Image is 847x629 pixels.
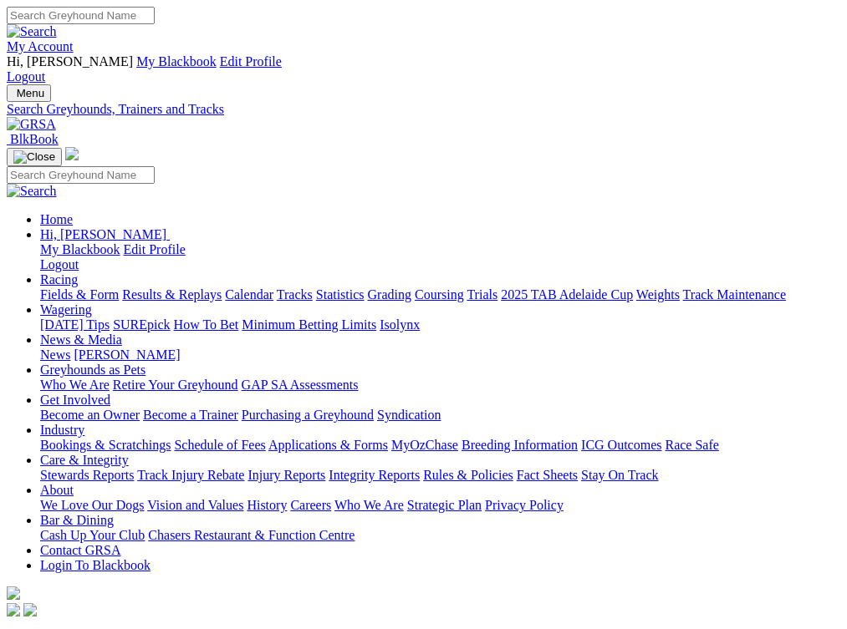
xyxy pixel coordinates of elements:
a: Minimum Betting Limits [242,317,376,332]
a: Edit Profile [220,54,282,68]
a: Isolynx [380,317,420,332]
a: Weights [636,287,680,302]
a: Home [40,212,73,226]
div: Greyhounds as Pets [40,378,840,393]
div: Wagering [40,317,840,332]
a: Bookings & Scratchings [40,438,171,452]
a: Schedule of Fees [174,438,265,452]
a: Injury Reports [247,468,325,482]
a: Logout [40,257,79,271]
a: Purchasing a Greyhound [242,408,374,422]
a: Race Safe [665,438,718,452]
a: Racing [40,272,78,287]
a: Become an Owner [40,408,140,422]
img: Search [7,184,57,199]
a: [PERSON_NAME] [74,347,180,362]
span: BlkBook [10,132,59,146]
a: Edit Profile [124,242,186,256]
a: Results & Replays [122,287,222,302]
a: Applications & Forms [268,438,388,452]
div: Racing [40,287,840,302]
a: Track Maintenance [683,287,786,302]
a: Grading [368,287,411,302]
a: History [247,498,287,512]
a: My Blackbook [136,54,217,68]
a: Rules & Policies [423,468,513,482]
img: logo-grsa-white.png [65,147,79,160]
img: Search [7,24,57,39]
span: Hi, [PERSON_NAME] [40,227,166,241]
a: News [40,347,70,362]
span: Hi, [PERSON_NAME] [7,54,133,68]
a: Careers [290,498,331,512]
a: Become a Trainer [143,408,238,422]
a: Search Greyhounds, Trainers and Tracks [7,102,840,117]
a: How To Bet [174,317,239,332]
a: Strategic Plan [407,498,482,512]
a: Logout [7,69,45,84]
img: twitter.svg [23,603,37,616]
a: About [40,483,74,497]
a: Bar & Dining [40,513,114,527]
input: Search [7,166,155,184]
a: Stewards Reports [40,468,134,482]
a: Track Injury Rebate [137,468,244,482]
a: Breeding Information [462,438,578,452]
a: Calendar [225,287,273,302]
a: SUREpick [113,317,170,332]
div: News & Media [40,347,840,363]
a: Care & Integrity [40,453,129,467]
a: Chasers Restaurant & Function Centre [148,528,355,542]
span: Menu [17,87,44,99]
div: Get Involved [40,408,840,423]
a: Hi, [PERSON_NAME] [40,227,170,241]
img: facebook.svg [7,603,20,616]
div: Industry [40,438,840,453]
a: We Love Our Dogs [40,498,144,512]
div: About [40,498,840,513]
a: My Account [7,39,74,53]
a: BlkBook [7,132,59,146]
a: ICG Outcomes [581,438,661,452]
div: Bar & Dining [40,528,840,543]
a: Login To Blackbook [40,558,151,572]
a: Retire Your Greyhound [113,378,238,392]
a: Fact Sheets [517,468,578,482]
a: 2025 TAB Adelaide Cup [501,287,633,302]
a: Wagering [40,302,92,317]
a: Stay On Track [581,468,658,482]
a: Integrity Reports [329,468,420,482]
a: Vision and Values [147,498,243,512]
a: GAP SA Assessments [242,378,359,392]
a: Who We Are [334,498,404,512]
a: Tracks [277,287,313,302]
a: MyOzChase [391,438,458,452]
a: Who We Are [40,378,110,392]
a: Greyhounds as Pets [40,363,145,377]
a: News & Media [40,332,122,347]
a: Fields & Form [40,287,119,302]
a: Trials [467,287,497,302]
a: Privacy Policy [485,498,564,512]
a: [DATE] Tips [40,317,110,332]
a: Contact GRSA [40,543,120,557]
img: logo-grsa-white.png [7,586,20,600]
a: Get Involved [40,393,110,407]
div: Care & Integrity [40,468,840,483]
button: Toggle navigation [7,84,51,102]
a: Coursing [415,287,464,302]
button: Toggle navigation [7,148,62,166]
a: Cash Up Your Club [40,528,145,542]
a: Syndication [377,408,441,422]
div: Hi, [PERSON_NAME] [40,242,840,272]
a: My Blackbook [40,242,120,256]
img: Close [13,150,55,164]
img: GRSA [7,117,56,132]
div: My Account [7,54,840,84]
a: Statistics [316,287,365,302]
a: Industry [40,423,84,437]
input: Search [7,7,155,24]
